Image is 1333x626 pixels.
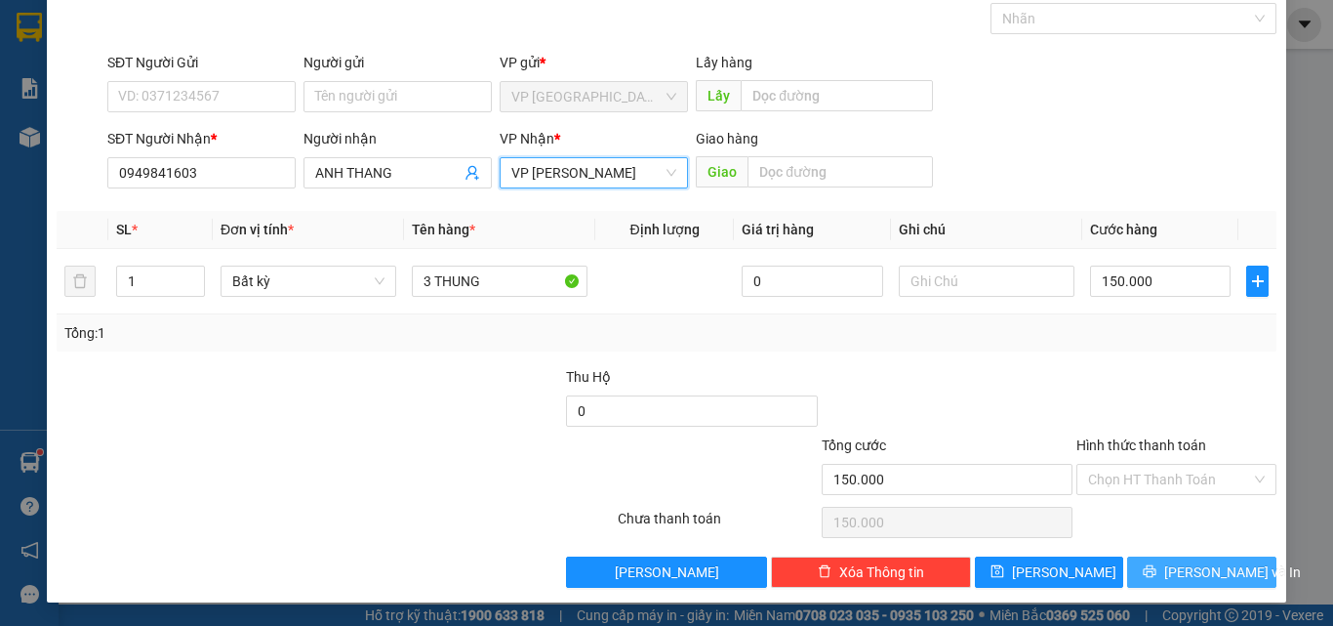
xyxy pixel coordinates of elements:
b: [DOMAIN_NAME] [164,74,268,90]
span: Tổng cước [822,438,886,453]
span: Bất kỳ [232,267,384,296]
span: VP Nhận [500,131,554,146]
input: Dọc đường [741,80,933,111]
li: (c) 2017 [164,93,268,117]
button: printer[PERSON_NAME] và In [1127,557,1276,588]
b: [PERSON_NAME] [24,126,110,218]
span: Cước hàng [1090,222,1157,237]
span: Định lượng [629,222,699,237]
span: printer [1143,564,1156,580]
button: plus [1246,266,1269,297]
input: VD: Bàn, Ghế [412,266,587,297]
div: Chưa thanh toán [616,508,820,542]
span: user-add [465,165,480,181]
span: save [990,564,1004,580]
label: Hình thức thanh toán [1076,438,1206,453]
span: plus [1247,273,1268,289]
span: Giao [696,156,747,188]
span: VP Phan Thiết [511,158,676,188]
span: [PERSON_NAME] và In [1164,562,1301,583]
span: Giao hàng [696,131,758,146]
span: Giá trị hàng [742,222,814,237]
button: deleteXóa Thông tin [771,557,971,588]
input: Dọc đường [747,156,933,188]
span: delete [818,564,831,580]
button: [PERSON_NAME] [566,557,766,588]
b: BIÊN NHẬN GỬI HÀNG HÓA [126,28,187,188]
div: SĐT Người Gửi [107,52,296,73]
span: Tên hàng [412,222,475,237]
input: 0 [742,266,882,297]
span: [PERSON_NAME] [615,562,719,583]
div: VP gửi [500,52,688,73]
div: Người nhận [303,128,492,149]
span: Thu Hộ [566,369,611,385]
div: Người gửi [303,52,492,73]
span: Đơn vị tính [221,222,294,237]
input: Ghi Chú [899,266,1074,297]
button: save[PERSON_NAME] [975,557,1124,588]
span: [PERSON_NAME] [1012,562,1116,583]
span: Xóa Thông tin [839,562,924,583]
span: VP Sài Gòn [511,82,676,111]
span: SL [116,222,132,237]
img: logo.jpg [212,24,259,71]
span: Lấy [696,80,741,111]
div: SĐT Người Nhận [107,128,296,149]
button: delete [64,266,96,297]
span: Lấy hàng [696,55,752,70]
div: Tổng: 1 [64,322,516,344]
th: Ghi chú [891,211,1082,249]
